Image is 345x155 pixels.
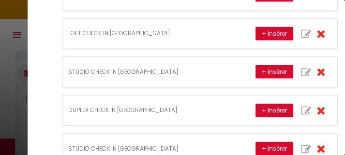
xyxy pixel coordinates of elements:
[68,29,213,38] p: LOFT CHECK IN [GEOGRAPHIC_DATA]
[68,68,213,77] p: STUDIO CHECK IN [GEOGRAPHIC_DATA]
[255,27,293,41] button: + Insérer
[68,106,213,115] p: DUPLEX CHECK IN [GEOGRAPHIC_DATA]
[68,144,213,154] p: STUDIO CHECK IN [GEOGRAPHIC_DATA]
[255,65,293,79] button: + Insérer
[255,104,293,117] button: + Insérer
